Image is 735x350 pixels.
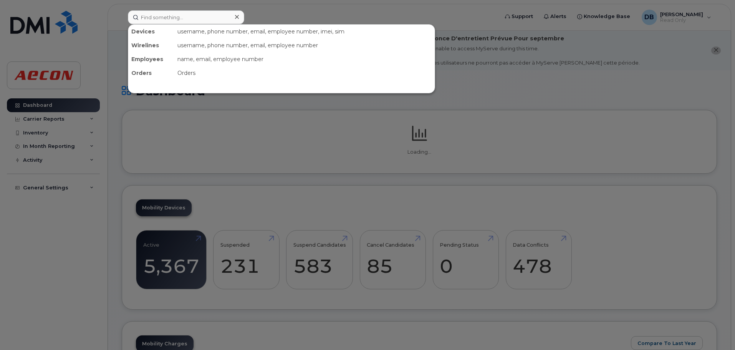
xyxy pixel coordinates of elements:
[174,25,435,38] div: username, phone number, email, employee number, imei, sim
[174,38,435,52] div: username, phone number, email, employee number
[128,25,174,38] div: Devices
[174,52,435,66] div: name, email, employee number
[128,66,174,80] div: Orders
[128,38,174,52] div: Wirelines
[128,52,174,66] div: Employees
[174,66,435,80] div: Orders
